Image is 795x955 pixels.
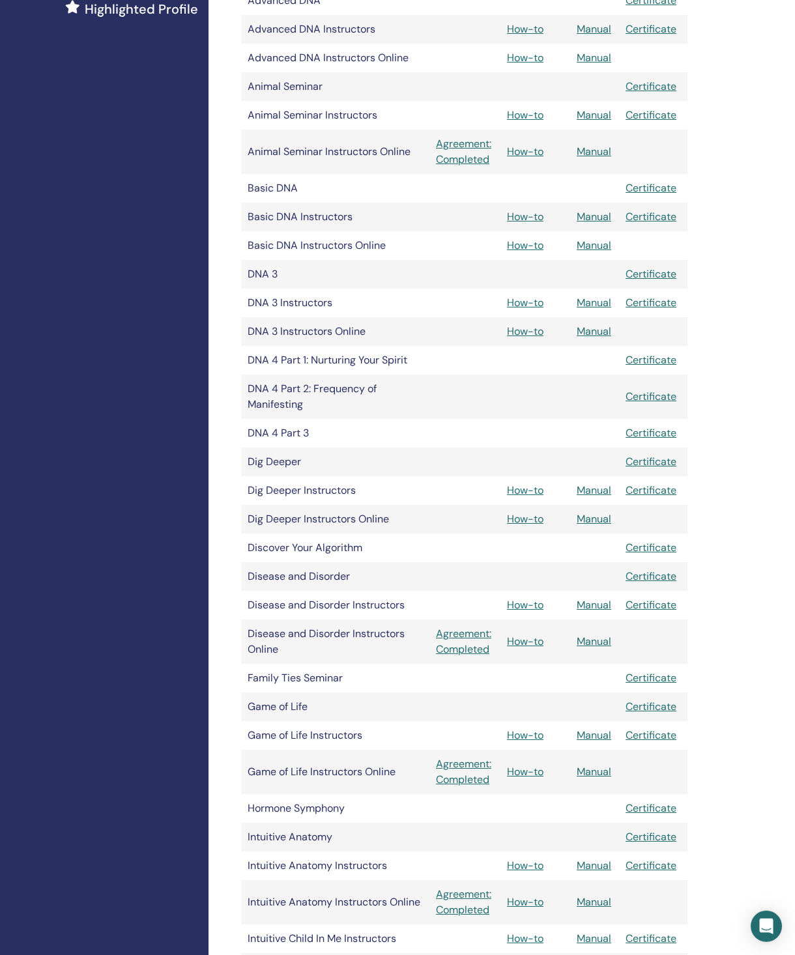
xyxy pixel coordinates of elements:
[241,505,429,534] td: Dig Deeper Instructors Online
[626,455,676,468] a: Certificate
[241,534,429,562] td: Discover Your Algorithm
[577,51,611,64] a: Manual
[241,476,429,505] td: Dig Deeper Instructors
[626,700,676,713] a: Certificate
[577,932,611,945] a: Manual
[241,101,429,130] td: Animal Seminar Instructors
[626,210,676,223] a: Certificate
[577,728,611,742] a: Manual
[507,22,543,36] a: How-to
[626,267,676,281] a: Certificate
[507,483,543,497] a: How-to
[577,210,611,223] a: Manual
[507,324,543,338] a: How-to
[507,296,543,309] a: How-to
[507,238,543,252] a: How-to
[507,728,543,742] a: How-to
[241,823,429,851] td: Intuitive Anatomy
[241,924,429,953] td: Intuitive Child In Me Instructors
[626,22,676,36] a: Certificate
[577,238,611,252] a: Manual
[241,260,429,289] td: DNA 3
[241,794,429,823] td: Hormone Symphony
[241,15,429,44] td: Advanced DNA Instructors
[507,634,543,648] a: How-to
[241,419,429,448] td: DNA 4 Part 3
[626,830,676,844] a: Certificate
[577,483,611,497] a: Manual
[626,79,676,93] a: Certificate
[436,136,494,167] a: Agreement: Completed
[577,108,611,122] a: Manual
[577,296,611,309] a: Manual
[241,231,429,260] td: Basic DNA Instructors Online
[241,448,429,476] td: Dig Deeper
[626,426,676,440] a: Certificate
[241,72,429,101] td: Animal Seminar
[241,664,429,692] td: Family Ties Seminar
[241,721,429,750] td: Game of Life Instructors
[626,181,676,195] a: Certificate
[507,51,543,64] a: How-to
[241,880,429,924] td: Intuitive Anatomy Instructors Online
[507,108,543,122] a: How-to
[241,591,429,620] td: Disease and Disorder Instructors
[507,210,543,223] a: How-to
[577,324,611,338] a: Manual
[507,512,543,526] a: How-to
[577,765,611,778] a: Manual
[507,598,543,612] a: How-to
[241,620,429,664] td: Disease and Disorder Instructors Online
[577,22,611,36] a: Manual
[626,353,676,367] a: Certificate
[626,671,676,685] a: Certificate
[626,390,676,403] a: Certificate
[626,296,676,309] a: Certificate
[241,562,429,591] td: Disease and Disorder
[241,289,429,317] td: DNA 3 Instructors
[241,317,429,346] td: DNA 3 Instructors Online
[436,756,494,788] a: Agreement: Completed
[241,346,429,375] td: DNA 4 Part 1: Nurturing Your Spirit
[241,851,429,880] td: Intuitive Anatomy Instructors
[241,203,429,231] td: Basic DNA Instructors
[507,145,543,158] a: How-to
[626,932,676,945] a: Certificate
[241,750,429,794] td: Game of Life Instructors Online
[626,569,676,583] a: Certificate
[577,634,611,648] a: Manual
[626,108,676,122] a: Certificate
[577,598,611,612] a: Manual
[241,375,429,419] td: DNA 4 Part 2: Frequency of Manifesting
[241,44,429,72] td: Advanced DNA Instructors Online
[577,859,611,872] a: Manual
[577,512,611,526] a: Manual
[626,859,676,872] a: Certificate
[626,801,676,815] a: Certificate
[626,728,676,742] a: Certificate
[507,932,543,945] a: How-to
[626,541,676,554] a: Certificate
[241,692,429,721] td: Game of Life
[241,130,429,174] td: Animal Seminar Instructors Online
[626,483,676,497] a: Certificate
[241,174,429,203] td: Basic DNA
[507,765,543,778] a: How-to
[626,598,676,612] a: Certificate
[507,895,543,909] a: How-to
[751,911,782,942] div: Open Intercom Messenger
[577,895,611,909] a: Manual
[436,887,494,918] a: Agreement: Completed
[507,859,543,872] a: How-to
[436,626,494,657] a: Agreement: Completed
[577,145,611,158] a: Manual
